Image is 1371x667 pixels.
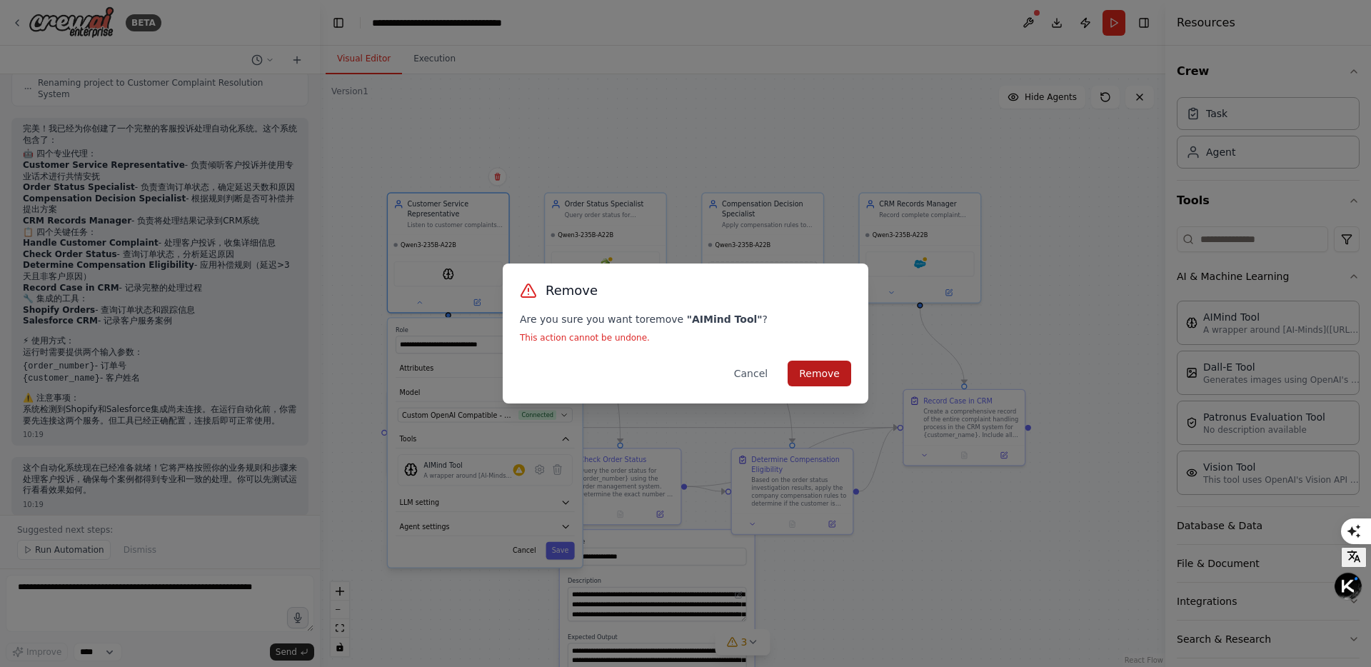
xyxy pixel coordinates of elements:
[723,361,779,386] button: Cancel
[788,361,851,386] button: Remove
[520,312,851,326] p: Are you sure you want to remove ?
[520,332,851,343] p: This action cannot be undone.
[546,281,598,301] h3: Remove
[687,314,763,325] strong: " AIMind Tool "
